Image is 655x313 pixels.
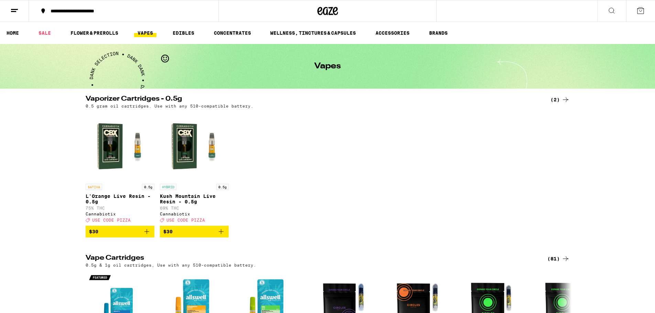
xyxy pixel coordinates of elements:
a: VAPES [134,29,156,37]
p: HYBRID [160,184,176,190]
a: (81) [547,255,570,263]
a: Open page for Kush Mountain Live Resin - 0.5g from Cannabiotix [160,112,229,226]
p: 69% THC [160,206,229,210]
p: Kush Mountain Live Resin - 0.5g [160,193,229,204]
a: EDIBLES [169,29,198,37]
span: $30 [163,229,173,234]
h2: Vape Cartridges [86,255,536,263]
button: BRANDS [426,29,451,37]
p: 75% THC [86,206,154,210]
p: 0.5g & 1g oil cartridges, Use with any 510-compatible battery. [86,263,256,267]
div: Cannabiotix [160,212,229,216]
span: $30 [89,229,98,234]
a: FLOWER & PREROLLS [67,29,122,37]
a: WELLNESS, TINCTURES & CAPSULES [267,29,359,37]
h2: Vaporizer Cartridges - 0.5g [86,96,536,104]
a: HOME [3,29,22,37]
button: Add to bag [86,226,154,237]
span: USE CODE PIZZA [92,218,131,222]
p: 0.5g [142,184,154,190]
a: CONCENTRATES [210,29,254,37]
img: Cannabiotix - L'Orange Live Resin - 0.5g [86,112,154,180]
div: Cannabiotix [86,212,154,216]
p: 0.5g [216,184,229,190]
a: ACCESSORIES [372,29,413,37]
h1: Vapes [314,62,341,70]
span: USE CODE PIZZA [166,218,205,222]
p: L'Orange Live Resin - 0.5g [86,193,154,204]
button: Add to bag [160,226,229,237]
a: Open page for L'Orange Live Resin - 0.5g from Cannabiotix [86,112,154,226]
a: SALE [35,29,54,37]
p: SATIVA [86,184,102,190]
img: Cannabiotix - Kush Mountain Live Resin - 0.5g [160,112,229,180]
a: (2) [550,96,570,104]
p: 0.5 gram oil cartridges. Use with any 510-compatible battery. [86,104,253,108]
